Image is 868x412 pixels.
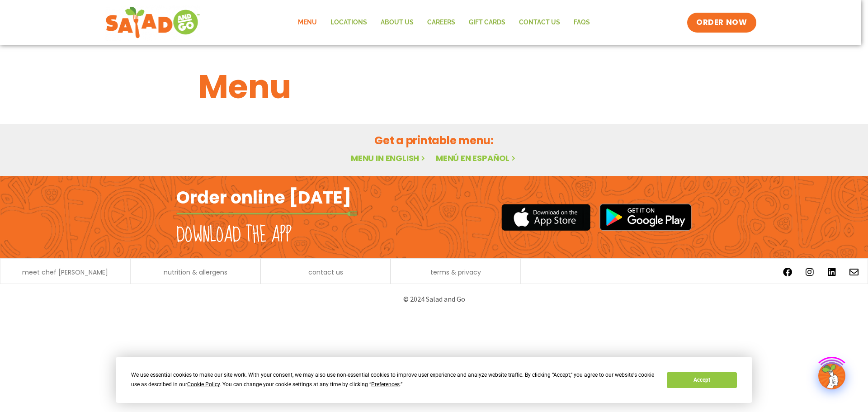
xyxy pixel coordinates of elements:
a: meet chef [PERSON_NAME] [22,269,108,275]
a: Careers [420,12,462,33]
a: GIFT CARDS [462,12,512,33]
nav: Menu [291,12,597,33]
span: Preferences [371,381,400,388]
button: Accept [667,372,736,388]
a: Contact Us [512,12,567,33]
a: Menú en español [436,152,517,164]
h2: Get a printable menu: [198,133,670,148]
span: Cookie Policy [187,381,220,388]
img: google_play [599,204,692,231]
h2: Download the app [176,223,292,248]
div: Cookie Consent Prompt [116,357,752,403]
a: Locations [324,12,374,33]
a: About Us [374,12,420,33]
span: ORDER NOW [696,17,747,28]
div: We use essential cookies to make our site work. With your consent, we may also use non-essential ... [131,370,656,389]
a: ORDER NOW [687,13,756,33]
a: terms & privacy [430,269,481,275]
a: nutrition & allergens [164,269,227,275]
a: FAQs [567,12,597,33]
h2: Order online [DATE] [176,186,351,208]
img: fork [176,211,357,216]
a: Menu in English [351,152,427,164]
a: Menu [291,12,324,33]
img: appstore [501,203,590,232]
h1: Menu [198,62,670,111]
img: new-SAG-logo-768×292 [105,5,201,41]
p: © 2024 Salad and Go [181,293,687,305]
a: contact us [308,269,343,275]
